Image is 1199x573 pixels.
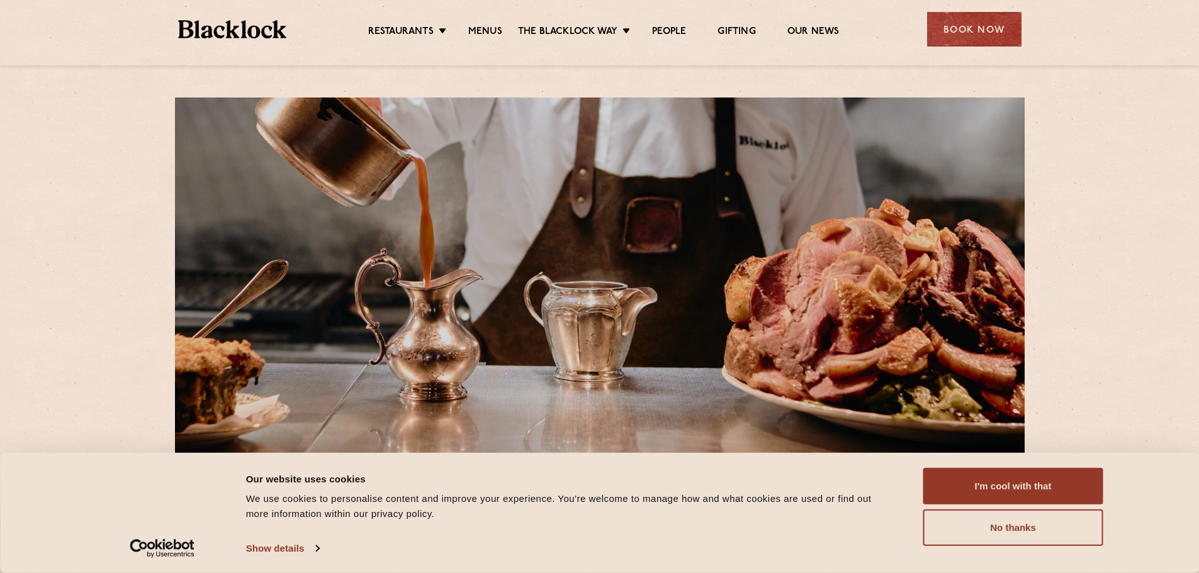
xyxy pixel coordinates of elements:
[246,471,895,486] div: Our website uses cookies
[787,26,840,40] a: Our News
[923,468,1103,504] button: I'm cool with that
[246,539,319,558] a: Show details
[246,491,895,521] div: We use cookies to personalise content and improve your experience. You're welcome to manage how a...
[923,509,1103,546] button: No thanks
[718,26,755,40] a: Gifting
[468,26,502,40] a: Menus
[927,12,1022,47] div: Book Now
[178,20,287,38] img: BL_Textured_Logo-footer-cropped.svg
[368,26,434,40] a: Restaurants
[518,26,617,40] a: The Blacklock Way
[652,26,686,40] a: People
[107,539,217,558] a: Usercentrics Cookiebot - opens in a new window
